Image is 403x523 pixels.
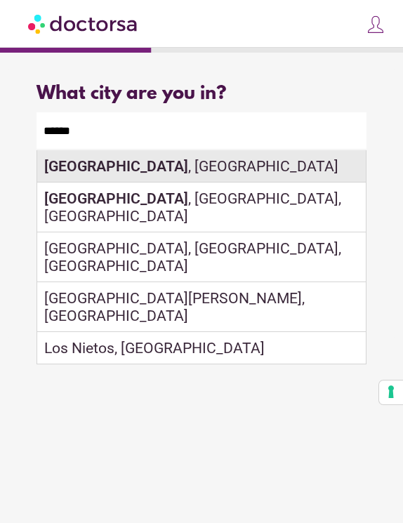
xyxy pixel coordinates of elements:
[44,190,188,207] strong: [GEOGRAPHIC_DATA]
[379,380,403,404] button: Your consent preferences for tracking technologies
[28,8,139,39] img: Doctorsa.com
[366,15,385,34] img: icons8-customer-100.png
[37,282,365,332] div: [GEOGRAPHIC_DATA][PERSON_NAME], [GEOGRAPHIC_DATA]
[37,149,366,196] div: Make sure the city you pick is where you need assistance.
[37,332,365,364] div: Los Nietos, [GEOGRAPHIC_DATA]
[37,150,365,183] div: , [GEOGRAPHIC_DATA]
[37,183,365,232] div: , [GEOGRAPHIC_DATA], [GEOGRAPHIC_DATA]
[37,232,365,282] div: [GEOGRAPHIC_DATA], [GEOGRAPHIC_DATA], [GEOGRAPHIC_DATA]
[37,84,366,105] div: What city are you in?
[44,157,188,175] strong: [GEOGRAPHIC_DATA]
